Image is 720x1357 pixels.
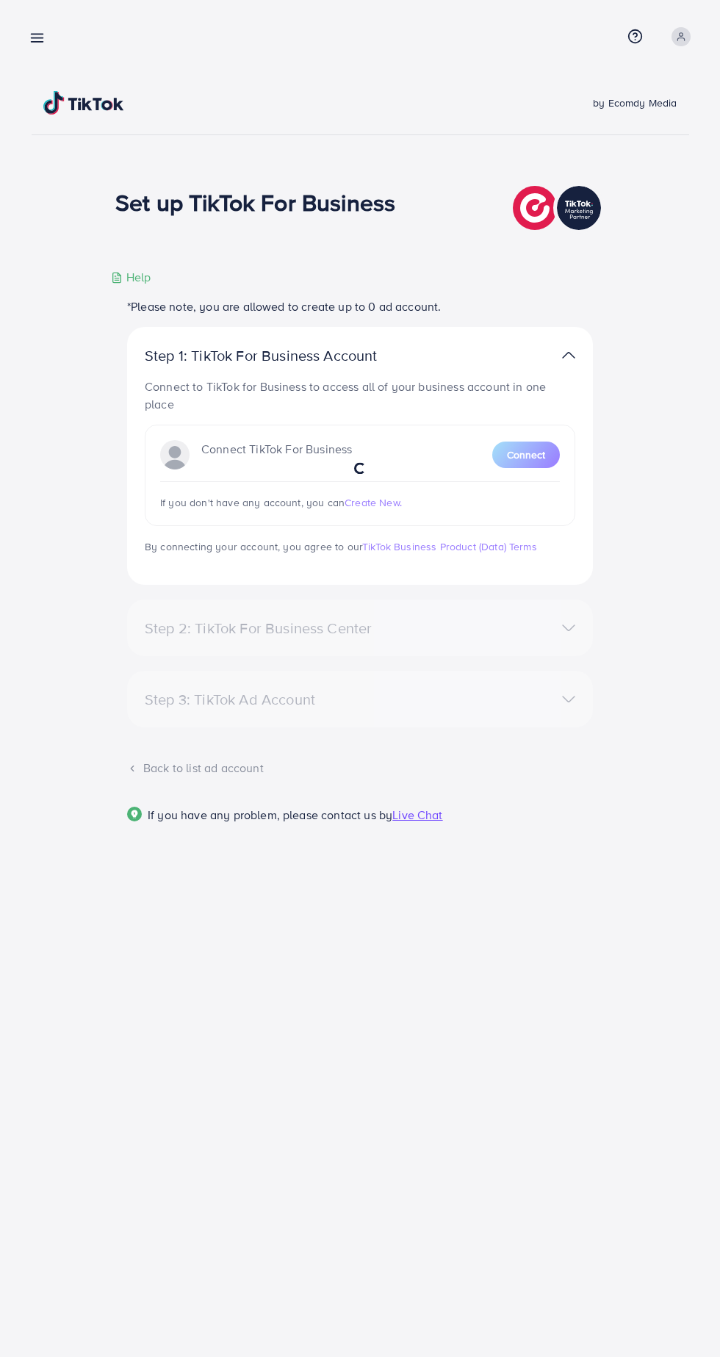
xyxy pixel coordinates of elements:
img: TikTok partner [513,182,605,234]
span: Live Chat [392,807,442,823]
div: Help [111,269,151,286]
p: *Please note, you are allowed to create up to 0 ad account. [127,298,593,315]
img: TikTok [43,91,124,115]
h1: Set up TikTok For Business [115,188,395,216]
span: If you have any problem, please contact us by [148,807,392,823]
div: Back to list ad account [127,760,593,777]
span: by Ecomdy Media [593,96,677,110]
p: Step 1: TikTok For Business Account [145,347,424,364]
img: TikTok partner [562,345,575,366]
img: Popup guide [127,807,142,821]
